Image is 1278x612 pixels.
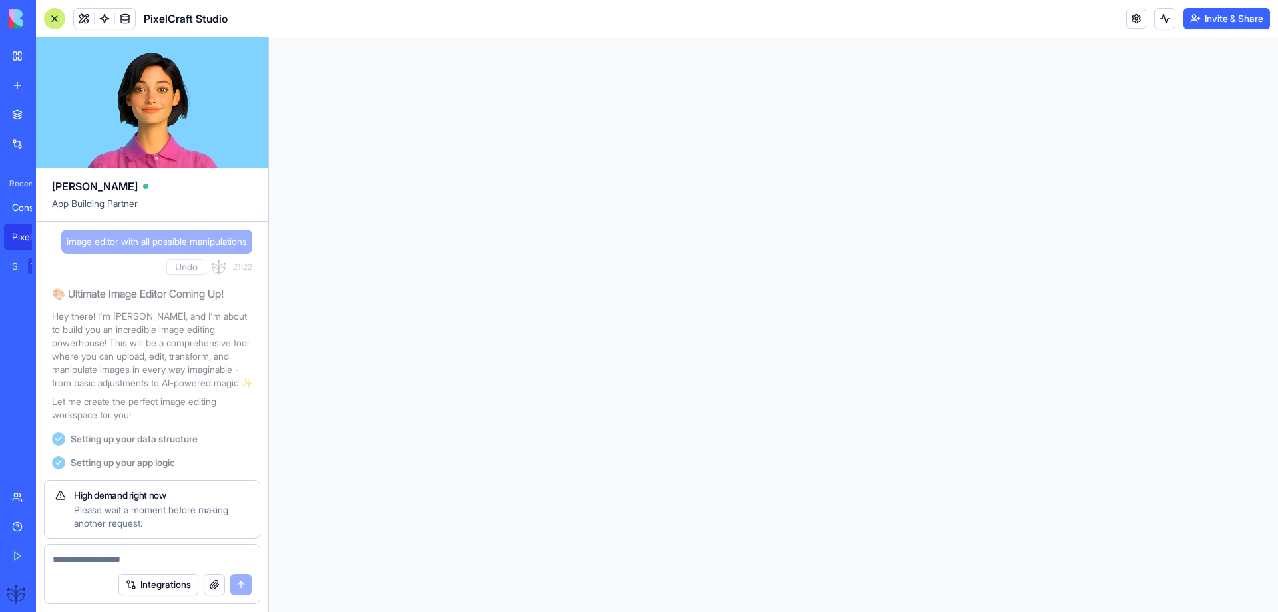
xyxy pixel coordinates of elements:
[52,395,252,422] p: Let me create the perfect image editing workspace for you!
[7,583,28,604] img: ACg8ocJXc4biGNmL-6_84M9niqKohncbsBQNEji79DO8k46BE60Re2nP=s96-c
[4,253,57,280] a: Social Media Content GeneratorTRY
[212,259,228,275] img: ACg8ocJXc4biGNmL-6_84M9niqKohncbsBQNEji79DO8k46BE60Re2nP=s96-c
[71,456,175,469] span: Setting up your app logic
[67,235,247,248] span: image editor with all possible manipulations
[12,260,19,273] div: Social Media Content Generator
[144,11,228,27] span: PixelCraft Studio
[52,286,252,302] h2: 🎨 Ultimate Image Editor Coming Up!
[12,201,49,214] div: Construction Estimating Pro
[118,574,198,595] button: Integrations
[166,259,206,275] button: Undo
[28,258,49,274] div: TRY
[12,230,49,244] div: PixelCraft Studio
[4,224,57,250] a: PixelCraft Studio
[233,262,252,272] span: 21:22
[74,503,249,530] div: Please wait a moment before making another request.
[52,178,138,194] span: [PERSON_NAME]
[1183,8,1270,29] button: Invite & Share
[74,489,249,502] div: High demand right now
[52,197,252,221] span: App Building Partner
[9,9,92,28] img: logo
[52,310,252,390] p: Hey there! I'm [PERSON_NAME], and I'm about to build you an incredible image editing powerhouse! ...
[4,178,32,189] span: Recent
[4,194,57,221] a: Construction Estimating Pro
[71,432,198,446] span: Setting up your data structure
